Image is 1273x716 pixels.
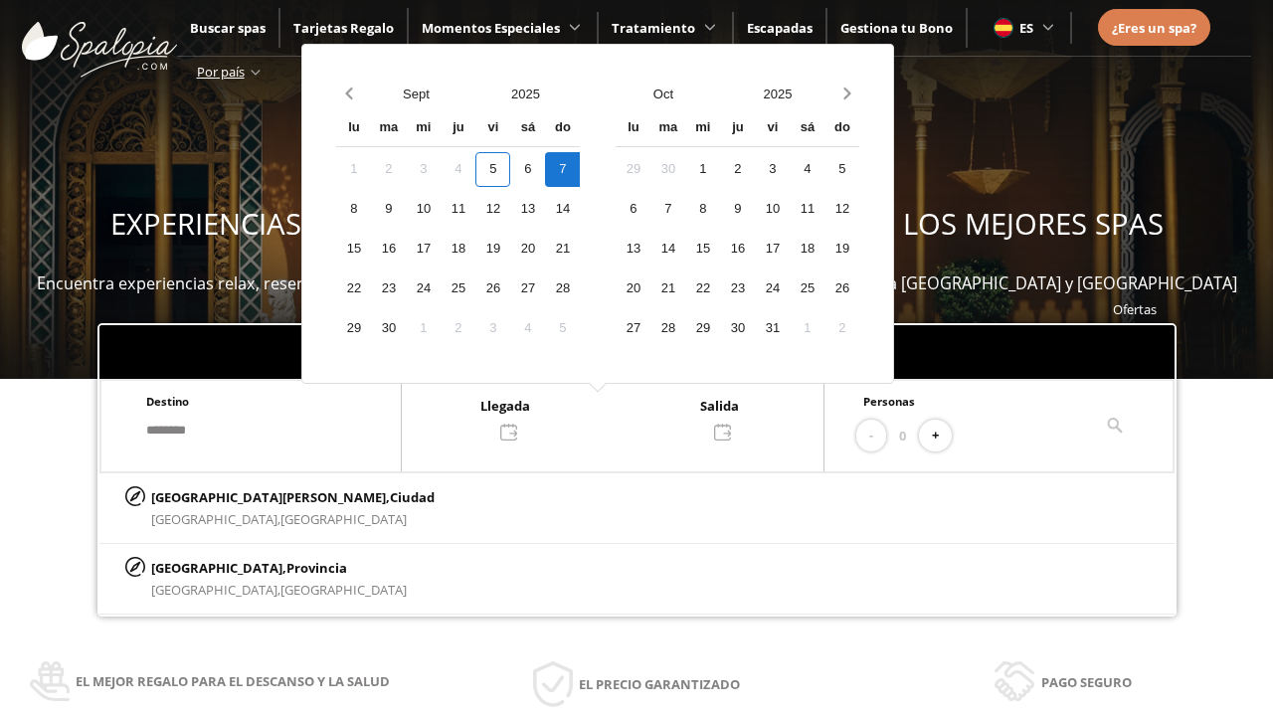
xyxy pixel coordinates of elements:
div: ma [371,111,406,146]
div: 12 [824,192,859,227]
div: 27 [616,311,650,346]
span: Tarjetas Regalo [293,19,394,37]
div: 4 [510,311,545,346]
div: 18 [441,232,475,267]
div: 3 [406,152,441,187]
img: ImgLogoSpalopia.BvClDcEz.svg [22,2,177,78]
span: 0 [899,425,906,447]
div: 28 [545,271,580,306]
div: 22 [336,271,371,306]
div: 4 [790,152,824,187]
span: [GEOGRAPHIC_DATA] [280,581,407,599]
div: 26 [475,271,510,306]
div: 5 [824,152,859,187]
div: 4 [441,152,475,187]
span: [GEOGRAPHIC_DATA], [151,510,280,528]
div: 15 [685,232,720,267]
div: Calendar wrapper [616,111,859,346]
div: 5 [475,152,510,187]
div: 23 [371,271,406,306]
a: ¿Eres un spa? [1112,17,1196,39]
button: Next month [834,77,859,111]
span: El precio garantizado [579,673,740,695]
span: EXPERIENCIAS WELLNESS PARA REGALAR Y DISFRUTAR EN LOS MEJORES SPAS [110,204,1164,244]
span: ¿Eres un spa? [1112,19,1196,37]
div: 2 [441,311,475,346]
div: 19 [824,232,859,267]
div: 7 [650,192,685,227]
div: 21 [650,271,685,306]
button: + [919,420,952,452]
div: Calendar days [336,152,580,346]
a: Ofertas [1113,300,1157,318]
div: ma [650,111,685,146]
div: 16 [371,232,406,267]
button: - [856,420,886,452]
span: Ciudad [390,488,435,506]
div: 26 [824,271,859,306]
div: 13 [616,232,650,267]
div: 8 [685,192,720,227]
button: Open months overlay [606,77,720,111]
div: lu [616,111,650,146]
span: Provincia [286,559,347,577]
div: Calendar days [616,152,859,346]
div: do [824,111,859,146]
div: vi [755,111,790,146]
div: 2 [824,311,859,346]
div: 18 [790,232,824,267]
div: 29 [336,311,371,346]
div: 2 [371,152,406,187]
div: mi [406,111,441,146]
div: 6 [616,192,650,227]
div: 30 [720,311,755,346]
div: 3 [755,152,790,187]
div: 20 [616,271,650,306]
div: 25 [790,271,824,306]
p: [GEOGRAPHIC_DATA], [151,557,407,579]
div: 20 [510,232,545,267]
p: [GEOGRAPHIC_DATA][PERSON_NAME], [151,486,435,508]
div: 9 [371,192,406,227]
span: Por país [197,63,245,81]
a: Gestiona tu Bono [840,19,953,37]
div: 24 [755,271,790,306]
span: Encuentra experiencias relax, reserva bonos spas y escapadas wellness para disfrutar en más de 40... [37,272,1237,294]
div: 5 [545,311,580,346]
a: Escapadas [747,19,813,37]
div: 30 [371,311,406,346]
div: ju [720,111,755,146]
div: lu [336,111,371,146]
span: Pago seguro [1041,671,1132,693]
div: 16 [720,232,755,267]
div: 9 [720,192,755,227]
div: sá [790,111,824,146]
div: 21 [545,232,580,267]
div: sá [510,111,545,146]
div: 28 [650,311,685,346]
div: 29 [616,152,650,187]
button: Open months overlay [361,77,470,111]
span: El mejor regalo para el descanso y la salud [76,670,390,692]
a: Buscar spas [190,19,266,37]
span: Personas [863,394,915,409]
span: Destino [146,394,189,409]
div: 17 [406,232,441,267]
div: 6 [510,152,545,187]
div: 19 [475,232,510,267]
div: 31 [755,311,790,346]
div: 27 [510,271,545,306]
div: 7 [545,152,580,187]
button: Open years overlay [470,77,580,111]
button: Open years overlay [720,77,834,111]
div: 1 [336,152,371,187]
div: 10 [406,192,441,227]
div: 10 [755,192,790,227]
div: vi [475,111,510,146]
span: [GEOGRAPHIC_DATA] [280,510,407,528]
div: 12 [475,192,510,227]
